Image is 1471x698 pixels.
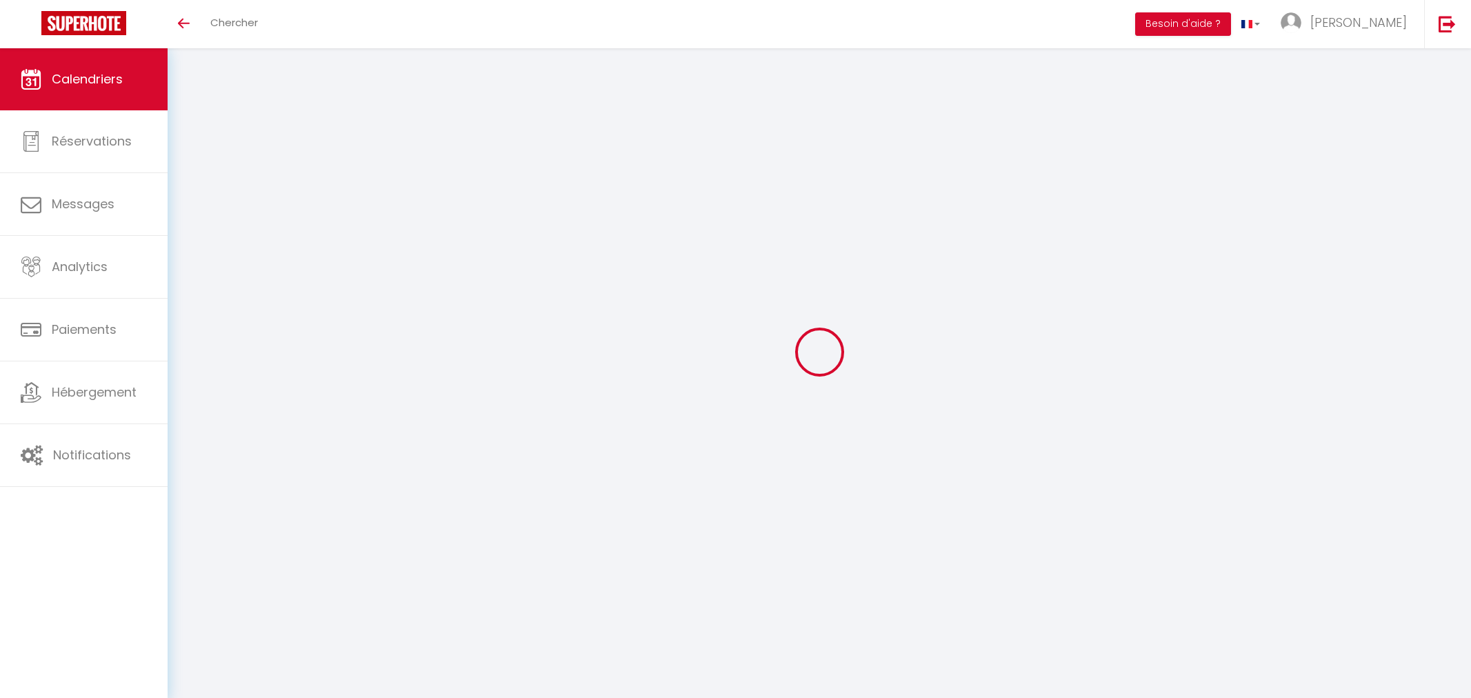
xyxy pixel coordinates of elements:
span: Calendriers [52,70,123,88]
span: Analytics [52,258,108,275]
span: Hébergement [52,383,137,401]
span: [PERSON_NAME] [1310,14,1407,31]
span: Messages [52,195,114,212]
span: Paiements [52,321,117,338]
span: Chercher [210,15,258,30]
img: Super Booking [41,11,126,35]
img: ... [1281,12,1301,33]
img: logout [1439,15,1456,32]
button: Besoin d'aide ? [1135,12,1231,36]
span: Réservations [52,132,132,150]
span: Notifications [53,446,131,463]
